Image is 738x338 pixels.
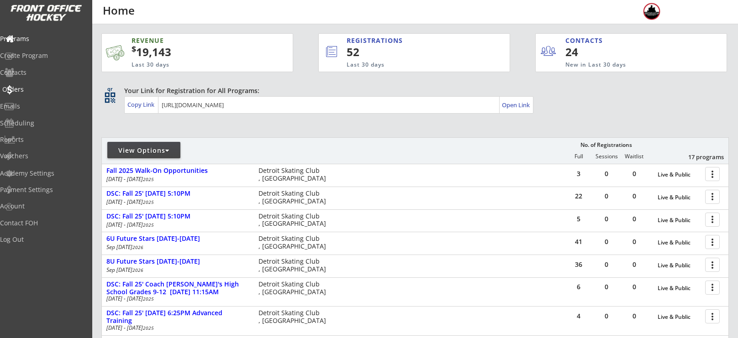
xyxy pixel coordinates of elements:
div: Live & Public [658,285,701,291]
div: 4 [565,313,592,319]
div: 3 [565,171,592,177]
div: No. of Registrations [578,142,634,148]
em: 2026 [132,244,143,250]
div: Detroit Skating Club , [GEOGRAPHIC_DATA] [258,258,330,273]
div: New in Last 30 days [565,61,684,69]
div: Waitlist [620,153,648,160]
div: Full [565,153,592,160]
div: 5 [565,216,592,222]
div: DSC: Fall 25' [DATE] 5:10PM [106,213,249,220]
div: Last 30 days [132,61,248,69]
div: 24 [565,44,622,60]
div: REVENUE [132,36,248,45]
div: 52 [347,44,479,60]
div: 0 [593,193,620,199]
div: 0 [621,171,648,177]
div: 0 [621,216,648,222]
div: 0 [593,284,620,290]
div: Your Link for Registration for All Programs: [124,86,701,95]
div: Live & Public [658,239,701,246]
a: Open Link [502,99,531,111]
div: Live & Public [658,194,701,201]
div: 41 [565,239,592,245]
div: 8U Future Stars [DATE]-[DATE] [106,258,249,265]
div: 0 [593,313,620,319]
em: 2025 [143,222,154,228]
div: 19,143 [132,44,264,60]
div: Live & Public [658,262,701,269]
div: 0 [621,261,648,268]
div: Sep [DATE] [106,267,246,273]
div: 0 [593,239,620,245]
div: Sep [DATE] [106,244,246,250]
div: 0 [593,171,620,177]
div: [DATE] - [DATE] [106,177,246,182]
sup: $ [132,43,136,54]
em: 2025 [143,296,154,302]
div: DSC: Fall 25' [DATE] 5:10PM [106,190,249,198]
div: Live & Public [658,314,701,320]
button: more_vert [705,235,720,249]
div: Live & Public [658,172,701,178]
div: Detroit Skating Club , [GEOGRAPHIC_DATA] [258,213,330,228]
div: 0 [621,193,648,199]
div: Live & Public [658,217,701,224]
button: qr_code [103,91,117,104]
em: 2025 [143,199,154,205]
div: 6U Future Stars [DATE]-[DATE] [106,235,249,243]
div: REGISTRATIONS [347,36,468,45]
em: 2025 [143,325,154,331]
button: more_vert [705,167,720,181]
div: Sessions [593,153,620,160]
div: [DATE] - [DATE] [106,296,246,302]
div: 0 [621,284,648,290]
div: 0 [621,313,648,319]
div: Detroit Skating Club , [GEOGRAPHIC_DATA] [258,309,330,325]
div: CONTACTS [565,36,607,45]
div: Orders [2,86,84,93]
em: 2025 [143,176,154,182]
button: more_vert [705,190,720,204]
div: Detroit Skating Club , [GEOGRAPHIC_DATA] [258,235,330,250]
div: 22 [565,193,592,199]
div: 0 [593,216,620,222]
div: qr [104,86,115,92]
div: 17 programs [676,153,724,161]
div: Detroit Skating Club , [GEOGRAPHIC_DATA] [258,190,330,205]
div: [DATE] - [DATE] [106,222,246,228]
div: [DATE] - [DATE] [106,199,246,205]
button: more_vert [705,281,720,295]
div: Copy Link [127,100,156,109]
div: View Options [107,146,180,155]
div: Detroit Skating Club , [GEOGRAPHIC_DATA] [258,167,330,182]
div: Detroit Skating Club , [GEOGRAPHIC_DATA] [258,281,330,296]
div: Last 30 days [347,61,472,69]
div: DSC: Fall 25' [DATE] 6:25PM Advanced Training [106,309,249,325]
em: 2026 [132,267,143,273]
div: Fall 2025 Walk-On Opportunities [106,167,249,175]
div: Open Link [502,101,531,109]
div: DSC: Fall 25' Coach [PERSON_NAME]'s High School Grades 9-12 [DATE] 11:15AM [106,281,249,296]
button: more_vert [705,309,720,323]
div: 36 [565,261,592,268]
div: 6 [565,284,592,290]
button: more_vert [705,213,720,227]
div: 0 [593,261,620,268]
div: [DATE] - [DATE] [106,325,246,331]
button: more_vert [705,258,720,272]
div: 0 [621,239,648,245]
